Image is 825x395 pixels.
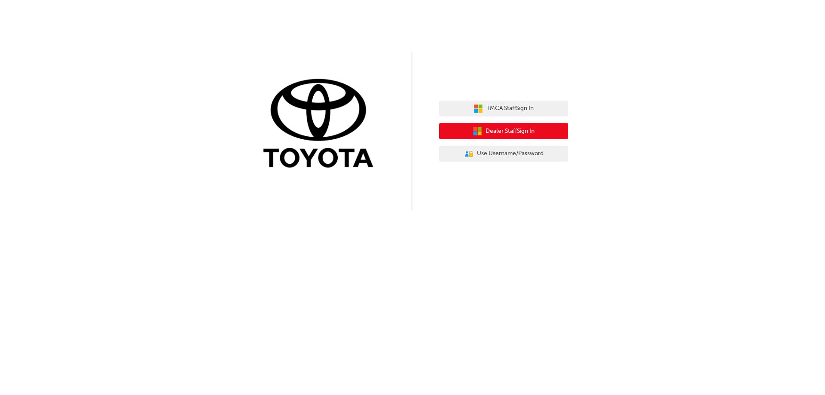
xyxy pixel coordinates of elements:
button: TMCA StaffSign In [439,101,568,117]
button: Use Username/Password [439,146,568,162]
span: TMCA Staff Sign In [486,104,534,113]
span: Use Username/Password [477,149,544,159]
span: Dealer Staff Sign In [486,126,535,136]
img: Trak [257,77,386,172]
button: Dealer StaffSign In [439,123,568,139]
